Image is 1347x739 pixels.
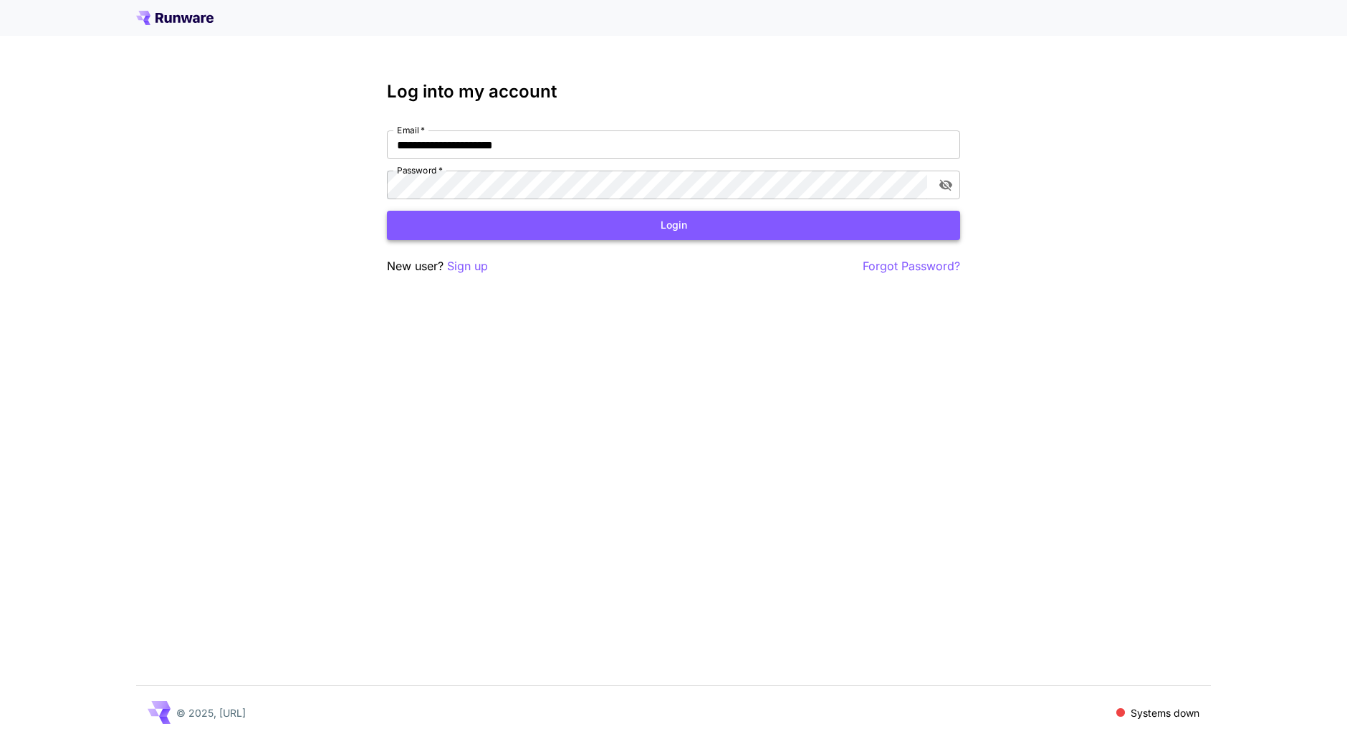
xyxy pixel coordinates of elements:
[387,257,488,275] p: New user?
[933,172,959,198] button: toggle password visibility
[387,211,960,240] button: Login
[447,257,488,275] button: Sign up
[863,257,960,275] button: Forgot Password?
[387,82,960,102] h3: Log into my account
[176,705,246,720] p: © 2025, [URL]
[397,124,425,136] label: Email
[397,164,443,176] label: Password
[1131,705,1199,720] p: Systems down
